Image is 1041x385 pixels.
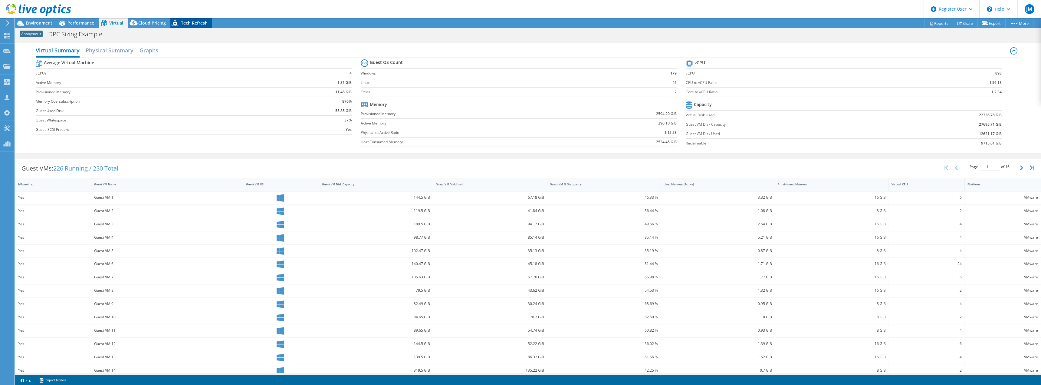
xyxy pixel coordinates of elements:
[550,234,658,241] div: 85.14 %
[436,234,544,241] div: 85.14 GiB
[322,194,430,201] div: 144.5 GiB
[991,89,1002,95] b: 1:2.34
[94,207,240,214] div: Guest VM 2
[664,182,764,186] div: Used Memory (Active)
[670,70,677,76] b: 179
[550,340,658,347] div: 36.02 %
[979,131,1002,137] b: 12621.17 GiB
[94,274,240,280] div: Guest VM 7
[892,354,962,360] div: 4
[778,261,886,267] div: 16 GiB
[778,182,878,186] div: Provisioned Memory
[342,98,352,105] b: 876%
[322,367,430,374] div: 319.5 GiB
[322,327,430,334] div: 89.65 GiB
[979,163,1000,171] input: jump to page
[675,89,677,95] b: 2
[436,327,544,334] div: 54.74 GiB
[892,274,962,280] div: 6
[892,367,962,374] div: 2
[36,108,283,114] label: Guest Used Disk
[36,70,283,76] label: vCPUs
[695,60,705,66] b: vCPU
[322,340,430,347] div: 144.5 GiB
[53,164,118,172] span: 226 Running / 230 Total
[436,300,544,307] div: 30.24 GiB
[94,287,240,294] div: Guest VM 8
[664,340,772,347] div: 1.39 GiB
[436,207,544,214] div: 41.84 GiB
[967,182,1031,186] div: Platform
[686,89,919,95] label: Core to vCPU Ratio
[18,194,88,201] div: Yes
[686,80,919,86] label: CPU to vCPU Ratio
[18,221,88,227] div: Yes
[322,300,430,307] div: 82.49 GiB
[989,80,1002,86] b: 1:56.13
[550,261,658,267] div: 81.44 %
[337,80,352,86] b: 1.31 GiB
[361,70,635,76] label: Windows
[94,247,240,254] div: Guest VM 5
[550,287,658,294] div: 54.53 %
[350,70,352,76] b: 4
[953,18,978,28] a: Share
[94,314,240,320] div: Guest VM 10
[664,261,772,267] div: 1.71 GiB
[686,70,919,76] label: vCPU
[892,340,962,347] div: 6
[344,117,352,123] b: 37%
[109,20,123,26] span: Virtual
[778,367,886,374] div: 8 GiB
[967,234,1038,241] div: VMware
[778,287,886,294] div: 16 GiB
[361,80,635,86] label: Linux
[664,314,772,320] div: 8 GiB
[436,221,544,227] div: 94.17 GiB
[967,221,1038,227] div: VMware
[664,247,772,254] div: 0.87 GiB
[140,44,158,56] h2: Graphs
[138,20,166,26] span: Cloud Pricing
[778,234,886,241] div: 16 GiB
[36,89,283,95] label: Provisioned Memory
[981,140,1002,146] b: 9715.61 GiB
[18,182,81,186] div: IsRunning
[694,101,712,108] b: Capacity
[664,234,772,241] div: 5.21 GiB
[18,287,88,294] div: Yes
[967,207,1038,214] div: VMware
[94,194,240,201] div: Guest VM 1
[892,300,962,307] div: 4
[979,112,1002,118] b: 22336.78 GiB
[778,221,886,227] div: 16 GiB
[892,221,962,227] div: 4
[967,327,1038,334] div: VMware
[892,234,962,241] div: 4
[94,327,240,334] div: Guest VM 11
[550,274,658,280] div: 66.98 %
[18,247,88,254] div: Yes
[664,274,772,280] div: 1.77 GiB
[322,274,430,280] div: 135.63 GiB
[322,314,430,320] div: 84.65 GiB
[436,314,544,320] div: 70.2 GiB
[778,274,886,280] div: 16 GiB
[967,367,1038,374] div: VMware
[778,207,886,214] div: 8 GiB
[550,327,658,334] div: 60.82 %
[967,274,1038,280] div: VMware
[995,70,1002,76] b: 898
[181,20,208,26] span: Tech Refresh
[686,140,892,146] label: Reclaimable
[18,300,88,307] div: Yes
[664,194,772,201] div: 3.32 GiB
[18,314,88,320] div: Yes
[370,59,403,65] b: Guest OS Count
[967,287,1038,294] div: VMware
[664,287,772,294] div: 1.32 GiB
[94,234,240,241] div: Guest VM 4
[335,89,352,95] b: 11.48 GiB
[67,20,94,26] span: Performance
[892,247,962,254] div: 4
